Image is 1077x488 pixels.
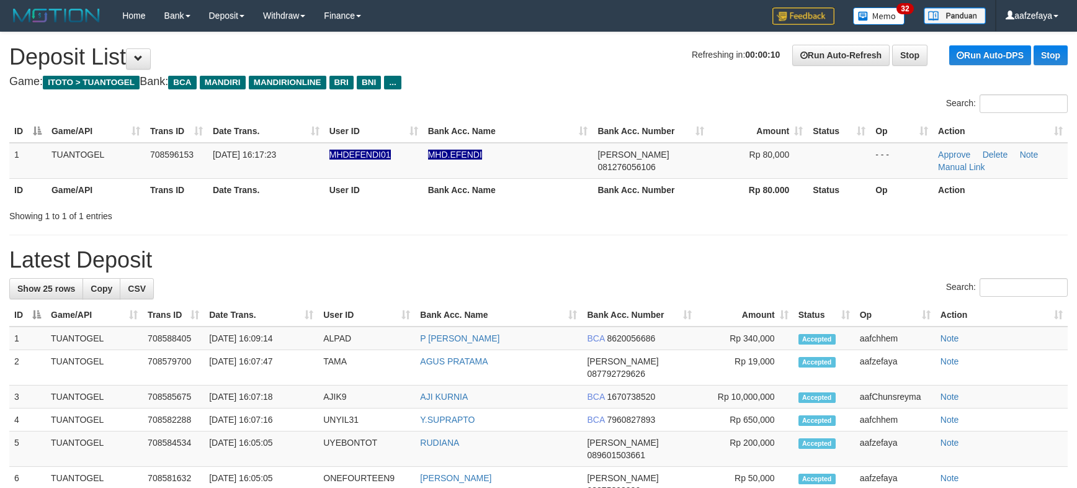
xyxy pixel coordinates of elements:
th: User ID: activate to sort column ascending [324,120,423,143]
th: Date Trans.: activate to sort column ascending [204,304,318,327]
a: MHD.EFENDI [428,150,482,160]
th: Status: activate to sort column ascending [793,304,855,327]
span: Accepted [798,415,836,426]
a: Note [941,473,959,483]
input: Search: [980,278,1068,297]
label: Search: [946,94,1068,113]
th: Bank Acc. Number: activate to sort column ascending [582,304,696,327]
span: Accepted [798,357,836,368]
span: Accepted [798,392,836,403]
td: UNYIL31 [318,409,415,432]
td: aafChunsreyma [855,386,936,409]
a: Note [941,438,959,448]
a: Stop [1034,45,1068,65]
th: Op: activate to sort column ascending [870,120,933,143]
a: AJI KURNIA [420,392,468,402]
td: 1 [9,143,47,179]
td: aafzefaya [855,432,936,467]
th: Status: activate to sort column ascending [808,120,870,143]
td: TUANTOGEL [46,386,143,409]
span: [PERSON_NAME] [587,356,658,366]
span: BCA [587,333,604,343]
span: BRI [329,76,354,89]
img: panduan.png [924,7,986,24]
td: TAMA [318,350,415,386]
strong: 00:00:10 [745,50,780,60]
span: Show 25 rows [17,284,75,294]
th: Game/API [47,178,145,201]
th: ID: activate to sort column descending [9,304,46,327]
td: aafchhem [855,409,936,432]
th: Op [870,178,933,201]
th: User ID: activate to sort column ascending [318,304,415,327]
a: Approve [938,150,970,160]
th: Trans ID [145,178,208,201]
a: Note [941,333,959,343]
a: P [PERSON_NAME] [420,333,499,343]
a: Run Auto-DPS [949,45,1031,65]
td: 4 [9,409,46,432]
th: Rp 80.000 [709,178,808,201]
a: Y.SUPRAPTO [420,415,475,425]
a: RUDIANA [420,438,459,448]
a: Show 25 rows [9,278,83,299]
th: Amount: activate to sort column ascending [709,120,808,143]
span: Accepted [798,438,836,449]
span: BNI [357,76,381,89]
td: [DATE] 16:07:18 [204,386,318,409]
th: Bank Acc. Number: activate to sort column ascending [592,120,709,143]
td: AJIK9 [318,386,415,409]
th: Op: activate to sort column ascending [855,304,936,327]
td: - - - [870,143,933,179]
span: Copy [91,284,112,294]
a: Stop [892,45,927,66]
span: BCA [168,76,196,89]
td: UYEBONTOT [318,432,415,467]
span: [PERSON_NAME] [587,473,658,483]
th: Bank Acc. Name: activate to sort column ascending [423,120,593,143]
th: Date Trans.: activate to sort column ascending [208,120,324,143]
td: TUANTOGEL [46,350,143,386]
span: Copy 1670738520 to clipboard [607,392,655,402]
td: TUANTOGEL [46,432,143,467]
td: 708585675 [143,386,204,409]
th: Bank Acc. Name [423,178,593,201]
td: 5 [9,432,46,467]
td: 708582288 [143,409,204,432]
td: [DATE] 16:05:05 [204,432,318,467]
span: Copy 081276056106 to clipboard [597,162,655,172]
span: MANDIRIONLINE [249,76,326,89]
td: 1 [9,327,46,350]
td: TUANTOGEL [46,327,143,350]
input: Search: [980,94,1068,113]
th: Action: activate to sort column ascending [933,120,1068,143]
span: Nama rekening ada tanda titik/strip, harap diedit [329,150,391,160]
h4: Game: Bank: [9,76,1068,88]
a: [PERSON_NAME] [420,473,491,483]
a: Note [1020,150,1039,160]
th: Bank Acc. Number [592,178,709,201]
th: Action [933,178,1068,201]
a: Manual Link [938,162,985,172]
th: ID: activate to sort column descending [9,120,47,143]
span: Copy 7960827893 to clipboard [607,415,655,425]
a: Delete [983,150,1008,160]
span: [DATE] 16:17:23 [213,150,276,160]
span: Refreshing in: [692,50,780,60]
th: Date Trans. [208,178,324,201]
span: [PERSON_NAME] [587,438,658,448]
span: BCA [587,415,604,425]
td: [DATE] 16:07:47 [204,350,318,386]
a: Note [941,392,959,402]
span: Copy 087792729626 to clipboard [587,369,645,379]
td: [DATE] 16:09:14 [204,327,318,350]
span: Copy 089601503661 to clipboard [587,450,645,460]
span: 32 [896,3,913,14]
th: ID [9,178,47,201]
td: Rp 340,000 [697,327,793,350]
td: aafzefaya [855,350,936,386]
th: Amount: activate to sort column ascending [697,304,793,327]
h1: Deposit List [9,45,1068,70]
span: BCA [587,392,604,402]
td: [DATE] 16:07:16 [204,409,318,432]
